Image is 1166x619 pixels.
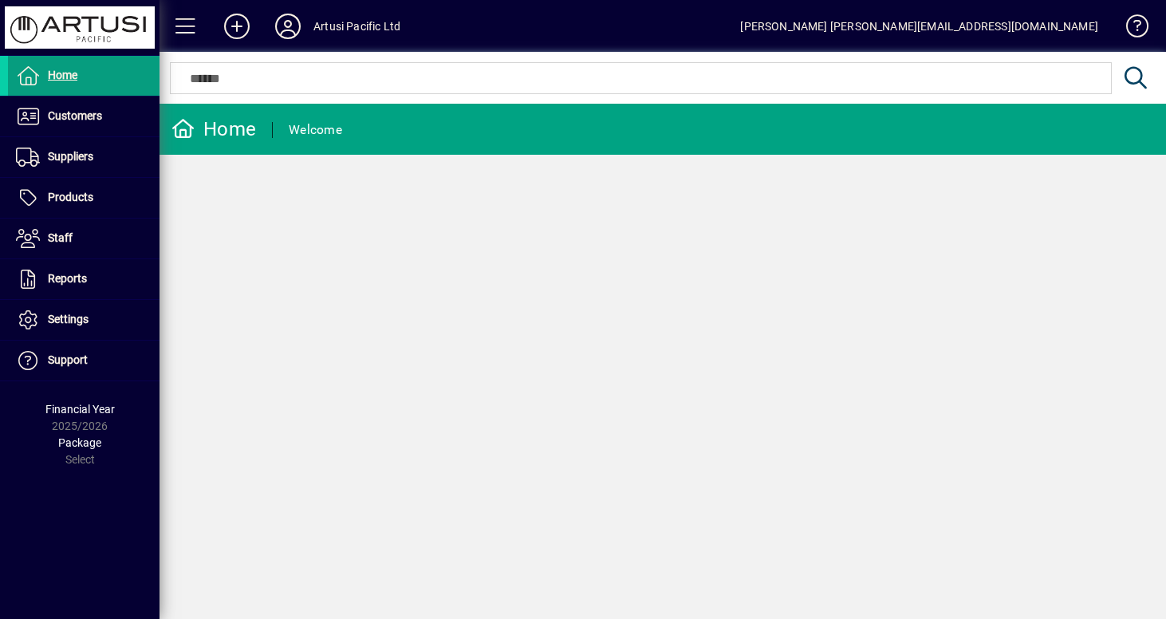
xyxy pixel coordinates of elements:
[48,231,73,244] span: Staff
[1114,3,1146,55] a: Knowledge Base
[58,436,101,449] span: Package
[48,313,89,325] span: Settings
[8,300,160,340] a: Settings
[48,109,102,122] span: Customers
[740,14,1098,39] div: [PERSON_NAME] [PERSON_NAME][EMAIL_ADDRESS][DOMAIN_NAME]
[48,69,77,81] span: Home
[289,117,342,143] div: Welcome
[8,219,160,258] a: Staff
[211,12,262,41] button: Add
[262,12,313,41] button: Profile
[8,259,160,299] a: Reports
[8,178,160,218] a: Products
[171,116,256,142] div: Home
[313,14,400,39] div: Artusi Pacific Ltd
[8,341,160,380] a: Support
[48,272,87,285] span: Reports
[45,403,115,416] span: Financial Year
[48,150,93,163] span: Suppliers
[48,353,88,366] span: Support
[8,97,160,136] a: Customers
[8,137,160,177] a: Suppliers
[48,191,93,203] span: Products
